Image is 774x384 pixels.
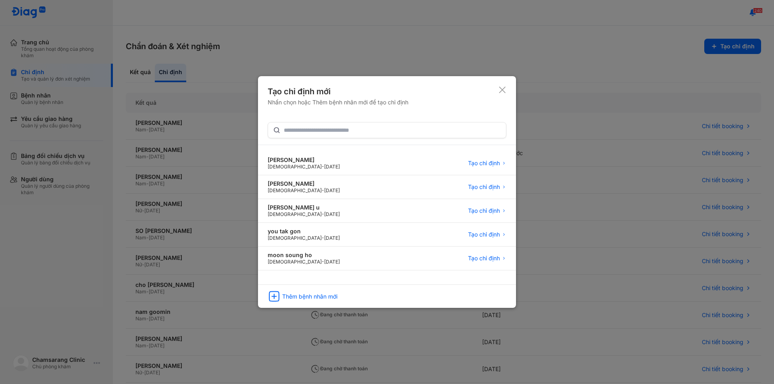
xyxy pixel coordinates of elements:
span: - [322,259,324,265]
span: [DEMOGRAPHIC_DATA] [268,211,322,217]
span: Tạo chỉ định [468,255,500,262]
span: Tạo chỉ định [468,183,500,191]
span: - [322,235,324,241]
span: Tạo chỉ định [468,207,500,214]
span: - [322,187,324,193]
div: [PERSON_NAME] u [268,204,340,211]
span: Tạo chỉ định [468,231,500,238]
span: Tạo chỉ định [468,160,500,167]
span: [DATE] [324,259,340,265]
div: Thêm bệnh nhân mới [282,293,337,300]
span: [DATE] [324,211,340,217]
span: [DEMOGRAPHIC_DATA] [268,235,322,241]
span: [DEMOGRAPHIC_DATA] [268,164,322,170]
div: [PERSON_NAME] [268,180,340,187]
div: moon soung ho [268,251,340,259]
span: [DATE] [324,187,340,193]
div: you tak gon [268,228,340,235]
span: - [322,211,324,217]
div: Nhấn chọn hoặc Thêm bệnh nhân mới để tạo chỉ định [268,99,408,106]
span: [DEMOGRAPHIC_DATA] [268,259,322,265]
span: [DEMOGRAPHIC_DATA] [268,187,322,193]
span: - [322,164,324,170]
span: [DATE] [324,164,340,170]
div: Tạo chỉ định mới [268,86,408,97]
div: [PERSON_NAME] [268,156,340,164]
span: [DATE] [324,235,340,241]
